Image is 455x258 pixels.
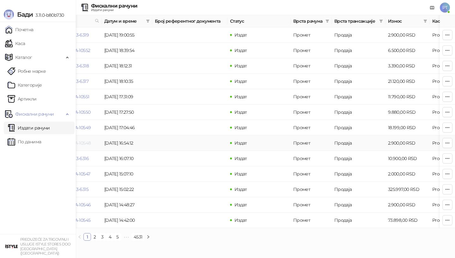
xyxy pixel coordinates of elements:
th: Број референтног документа [152,15,227,27]
li: 3 [99,233,106,241]
li: 1 [83,233,91,241]
a: Каса [5,37,25,50]
td: 18.199,00 RSD [385,120,430,135]
td: [DATE] 17:27:50 [102,105,152,120]
img: 64x64-companyLogo-77b92cf4-9946-4f36-9751-bf7bb5fd2c7d.png [5,240,18,253]
span: Издат [234,48,247,53]
td: [DATE] 15:02:22 [102,182,152,197]
button: right [144,233,152,241]
span: Издат [234,78,247,84]
td: 73.898,00 RSD [385,213,430,228]
a: Робне марке [8,65,46,77]
span: filter [324,16,331,26]
td: Продаја [332,166,385,182]
td: Промет [291,182,332,197]
td: Продаја [332,182,385,197]
a: 4 [106,233,113,240]
td: Продаја [332,105,385,120]
span: filter [145,16,151,26]
span: PT [440,3,450,13]
a: UNSHFDK3-UNSHFDK3-6318 [29,63,89,69]
span: Издат [234,217,247,223]
td: 2.000,00 RSD [385,166,430,182]
span: Издат [234,140,247,146]
td: [DATE] 15:07:10 [102,166,152,182]
span: Издат [234,63,247,69]
td: Промет [291,105,332,120]
a: 4531 [132,233,144,240]
td: Промет [291,43,332,58]
span: filter [423,19,427,23]
a: 2 [91,233,98,240]
td: 325.997,00 RSD [385,182,430,197]
span: filter [146,19,150,23]
td: Продаја [332,74,385,89]
td: Продаја [332,213,385,228]
th: Статус [227,15,291,27]
span: Издат [234,125,247,130]
small: PREDUZEĆE ZA TRGOVINU I USLUGE ISTYLE STORES DOO [GEOGRAPHIC_DATA] ([GEOGRAPHIC_DATA]) [20,237,71,255]
li: Претходна страна [76,233,83,241]
td: Продаја [332,43,385,58]
button: left [76,233,83,241]
td: Промет [291,58,332,74]
td: 10.900,00 RSD [385,151,430,166]
td: 21.120,00 RSD [385,74,430,89]
td: 2.900,00 RSD [385,135,430,151]
div: Фискални рачуни [91,3,137,9]
a: 1 [84,233,91,240]
td: Промет [291,213,332,228]
td: [DATE] 18:39:54 [102,43,152,58]
span: filter [378,16,384,26]
td: Продаја [332,27,385,43]
span: Издат [234,202,247,208]
span: ••• [121,233,131,241]
td: Промет [291,27,332,43]
span: Издат [234,32,247,38]
a: ArtikliАртикли [8,93,37,105]
th: Врста трансакције [332,15,385,27]
a: Категорије [8,79,42,91]
td: Продаја [332,120,385,135]
td: Продаја [332,89,385,105]
a: 5 [114,233,121,240]
span: Износ [388,18,421,25]
span: Каталог [15,51,32,64]
a: По данима [8,135,41,148]
span: left [78,235,82,239]
img: Logo [4,9,14,20]
td: Промет [291,74,332,89]
td: [DATE] 19:00:55 [102,27,152,43]
span: filter [422,16,428,26]
span: 3.11.0-b80b730 [33,12,64,18]
td: Промет [291,120,332,135]
td: Продаја [332,197,385,213]
td: [DATE] 17:04:46 [102,120,152,135]
div: Издати рачуни [91,9,137,12]
span: Датум и време [104,18,143,25]
span: Издат [234,186,247,192]
td: Промет [291,151,332,166]
a: UNSHFDK3-UNSHFDK3-6317 [29,78,88,84]
td: [DATE] 16:07:10 [102,151,152,166]
span: Издат [234,94,247,100]
a: Документација [427,3,437,13]
a: 3 [99,233,106,240]
td: [DATE] 18:12:31 [102,58,152,74]
span: filter [379,19,383,23]
a: Почетна [5,23,33,36]
span: Врста рачуна [293,18,323,25]
li: Следећа страна [144,233,152,241]
td: [DATE] 17:31:09 [102,89,152,105]
td: Промет [291,166,332,182]
span: Бади [17,11,33,18]
span: Фискални рачуни [15,108,54,120]
td: Промет [291,135,332,151]
td: 2.900,00 RSD [385,27,430,43]
td: [DATE] 16:54:12 [102,135,152,151]
td: 2.900,00 RSD [385,197,430,213]
td: Продаја [332,135,385,151]
a: UNSHFDK3-UNSHFDK3-6316 [29,156,89,161]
